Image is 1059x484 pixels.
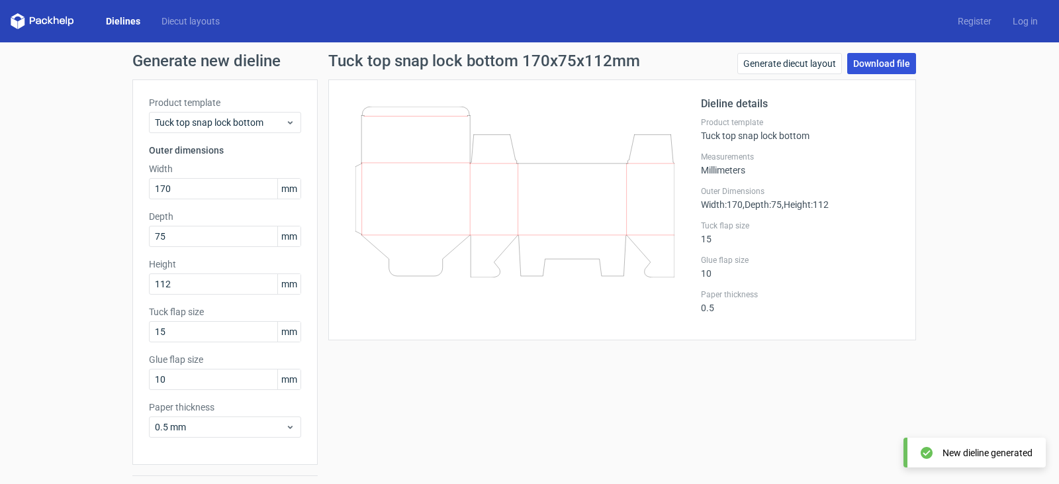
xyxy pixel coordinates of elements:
[277,179,300,199] span: mm
[743,199,782,210] span: , Depth : 75
[149,305,301,318] label: Tuck flap size
[701,220,899,244] div: 15
[701,289,899,313] div: 0.5
[701,152,899,162] label: Measurements
[132,53,927,69] h1: Generate new dieline
[155,116,285,129] span: Tuck top snap lock bottom
[277,274,300,294] span: mm
[149,144,301,157] h3: Outer dimensions
[782,199,829,210] span: , Height : 112
[701,255,899,266] label: Glue flap size
[155,420,285,434] span: 0.5 mm
[847,53,916,74] a: Download file
[701,117,899,128] label: Product template
[277,369,300,389] span: mm
[149,353,301,366] label: Glue flap size
[701,289,899,300] label: Paper thickness
[149,258,301,271] label: Height
[701,117,899,141] div: Tuck top snap lock bottom
[149,210,301,223] label: Depth
[277,226,300,246] span: mm
[149,96,301,109] label: Product template
[701,255,899,279] div: 10
[947,15,1002,28] a: Register
[149,162,301,175] label: Width
[701,96,899,112] h2: Dieline details
[95,15,151,28] a: Dielines
[701,199,743,210] span: Width : 170
[1002,15,1048,28] a: Log in
[328,53,640,69] h1: Tuck top snap lock bottom 170x75x112mm
[701,152,899,175] div: Millimeters
[701,186,899,197] label: Outer Dimensions
[149,401,301,414] label: Paper thickness
[277,322,300,342] span: mm
[943,446,1033,460] div: New dieline generated
[737,53,842,74] a: Generate diecut layout
[151,15,230,28] a: Diecut layouts
[701,220,899,231] label: Tuck flap size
